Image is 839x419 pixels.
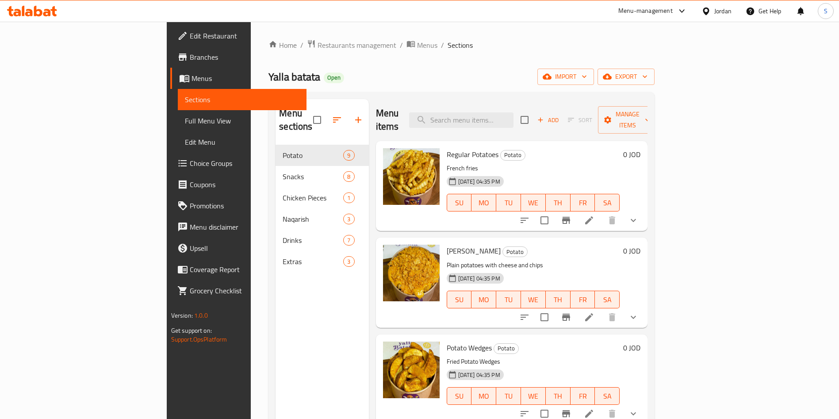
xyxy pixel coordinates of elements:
span: 7 [344,236,354,245]
a: Coupons [170,174,307,195]
span: Sections [448,40,473,50]
button: export [598,69,655,85]
button: FR [571,291,595,308]
button: WE [521,291,546,308]
svg: Show Choices [628,408,639,419]
span: Naqarish [283,214,343,224]
span: MO [475,196,493,209]
div: Drinks7 [276,230,368,251]
span: Snacks [283,171,343,182]
span: Potato [501,150,525,160]
span: Add item [534,113,562,127]
h2: Menu items [376,107,399,133]
a: Menu disclaimer [170,216,307,238]
button: SA [595,387,620,405]
button: TU [496,387,521,405]
div: Open [324,73,344,83]
span: 3 [344,215,354,223]
span: WE [525,390,542,403]
a: Edit menu item [584,215,594,226]
button: show more [623,210,644,231]
span: Chicken Pieces [283,192,343,203]
span: FR [574,196,592,209]
p: Plain potatoes with cheese and chips [447,260,620,271]
img: Regular Potatoes [383,148,440,205]
div: Snacks8 [276,166,368,187]
span: Upsell [190,243,300,254]
button: TH [546,194,571,211]
span: TU [500,196,517,209]
span: Full Menu View [185,115,300,126]
span: SU [451,196,468,209]
button: MO [471,194,496,211]
span: Choice Groups [190,158,300,169]
button: SU [447,387,472,405]
div: Naqarish3 [276,208,368,230]
div: Potato [283,150,343,161]
div: Extras [283,256,343,267]
span: SA [598,196,616,209]
span: 3 [344,258,354,266]
span: export [605,71,647,82]
span: WE [525,196,542,209]
button: Add [534,113,562,127]
svg: Show Choices [628,215,639,226]
nav: breadcrumb [268,39,655,51]
span: Add [536,115,560,125]
a: Full Menu View [178,110,307,131]
a: Menus [406,39,437,51]
a: Coverage Report [170,259,307,280]
span: Drinks [283,235,343,246]
span: Version: [171,310,193,321]
span: Promotions [190,200,300,211]
div: Menu-management [618,6,673,16]
div: items [343,192,354,203]
span: S [824,6,828,16]
span: Select section first [562,113,598,127]
a: Promotions [170,195,307,216]
a: Grocery Checklist [170,280,307,301]
a: Edit Restaurant [170,25,307,46]
span: [DATE] 04:35 PM [455,177,504,186]
span: Branches [190,52,300,62]
h6: 0 JOD [623,148,640,161]
svg: Show Choices [628,312,639,323]
span: WE [525,293,542,306]
a: Sections [178,89,307,110]
button: Branch-specific-item [556,210,577,231]
span: [DATE] 04:35 PM [455,371,504,379]
span: Select all sections [308,111,326,129]
span: 9 [344,151,354,160]
span: 1.0.0 [194,310,208,321]
a: Edit Menu [178,131,307,153]
span: Coverage Report [190,264,300,275]
button: sort-choices [514,210,535,231]
span: TU [500,293,517,306]
span: 1 [344,194,354,202]
button: Branch-specific-item [556,307,577,328]
span: MO [475,390,493,403]
button: TH [546,387,571,405]
button: delete [601,307,623,328]
a: Branches [170,46,307,68]
a: Choice Groups [170,153,307,174]
h6: 0 JOD [623,342,640,354]
div: Chicken Pieces1 [276,187,368,208]
div: Extras3 [276,251,368,272]
span: Open [324,74,344,81]
div: items [343,150,354,161]
div: Potato [494,343,519,354]
button: SA [595,291,620,308]
button: show more [623,307,644,328]
span: Potato Wedges [447,341,492,354]
span: Get support on: [171,325,212,336]
span: Regular Potatoes [447,148,498,161]
div: Potato [500,150,525,161]
button: import [537,69,594,85]
div: Potato [502,246,528,257]
button: TU [496,291,521,308]
span: TH [549,293,567,306]
button: delete [601,210,623,231]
